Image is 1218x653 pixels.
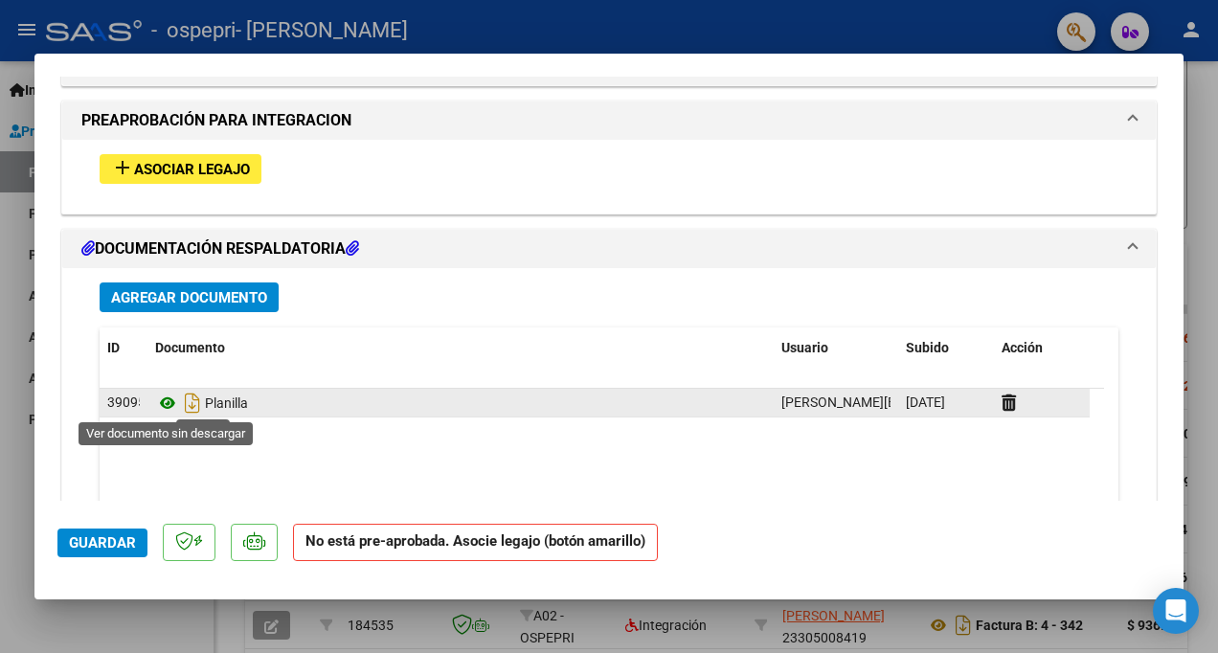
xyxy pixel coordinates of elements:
span: Asociar Legajo [134,161,250,178]
mat-icon: add [111,156,134,179]
h1: PREAPROBACIÓN PARA INTEGRACION [81,109,351,132]
span: 39095 [107,394,146,410]
i: Descargar documento [180,388,205,418]
span: Subido [906,340,949,355]
datatable-header-cell: Subido [898,327,994,369]
button: Asociar Legajo [100,154,261,184]
button: Agregar Documento [100,282,279,312]
span: Acción [1002,340,1043,355]
span: Agregar Documento [111,289,267,306]
span: Documento [155,340,225,355]
mat-expansion-panel-header: DOCUMENTACIÓN RESPALDATORIA [62,230,1156,268]
strong: No está pre-aprobada. Asocie legajo (botón amarillo) [293,524,658,561]
span: ID [107,340,120,355]
span: Guardar [69,534,136,552]
datatable-header-cell: ID [100,327,147,369]
span: [DATE] [906,394,945,410]
datatable-header-cell: Usuario [774,327,898,369]
datatable-header-cell: Acción [994,327,1090,369]
div: PREAPROBACIÓN PARA INTEGRACION [62,140,1156,214]
h1: DOCUMENTACIÓN RESPALDATORIA [81,237,359,260]
div: Open Intercom Messenger [1153,588,1199,634]
span: Planilla [155,395,248,411]
button: Guardar [57,529,147,557]
datatable-header-cell: Documento [147,327,774,369]
mat-expansion-panel-header: PREAPROBACIÓN PARA INTEGRACION [62,101,1156,140]
span: Usuario [781,340,828,355]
